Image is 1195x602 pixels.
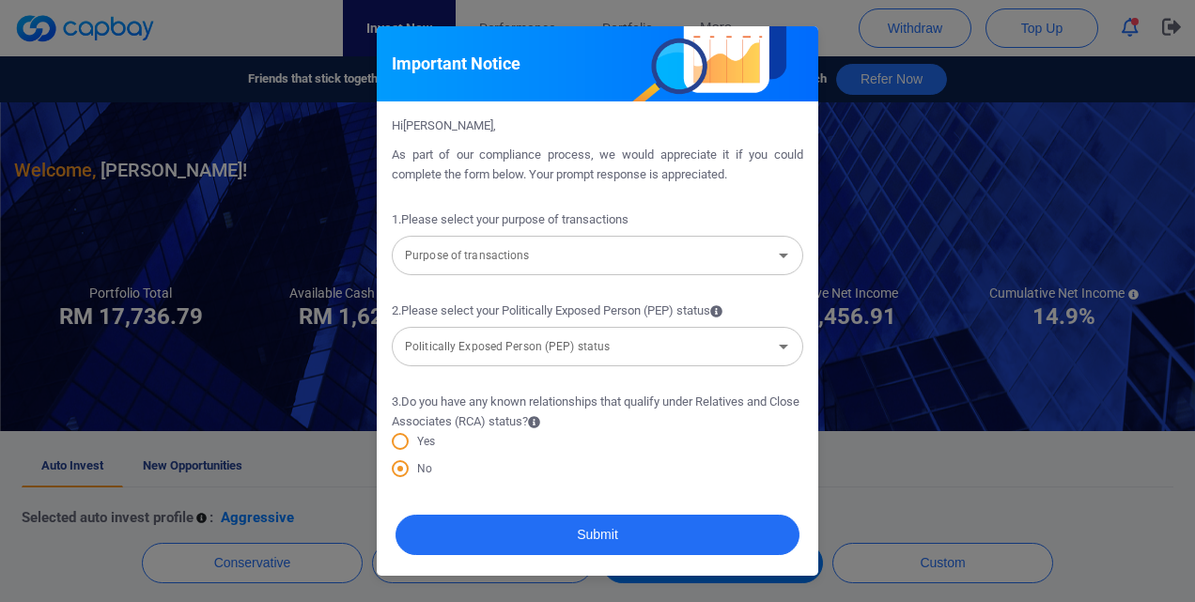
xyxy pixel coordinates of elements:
button: Open [770,333,797,360]
span: No [409,460,432,477]
span: 2 . Please select your Politically Exposed Person (PEP) status [392,301,722,321]
span: Yes [409,433,435,450]
button: Open [770,242,797,269]
p: As part of our compliance process, we would appreciate it if you could complete the form below. Y... [392,146,803,185]
button: Submit [396,515,799,555]
h5: Important Notice [392,53,520,75]
span: 3 . Do you have any known relationships that qualify under Relatives and Close Associates (RCA) s... [392,393,803,432]
span: 1 . Please select your purpose of transactions [392,210,629,230]
p: Hi [PERSON_NAME] , [392,116,803,136]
